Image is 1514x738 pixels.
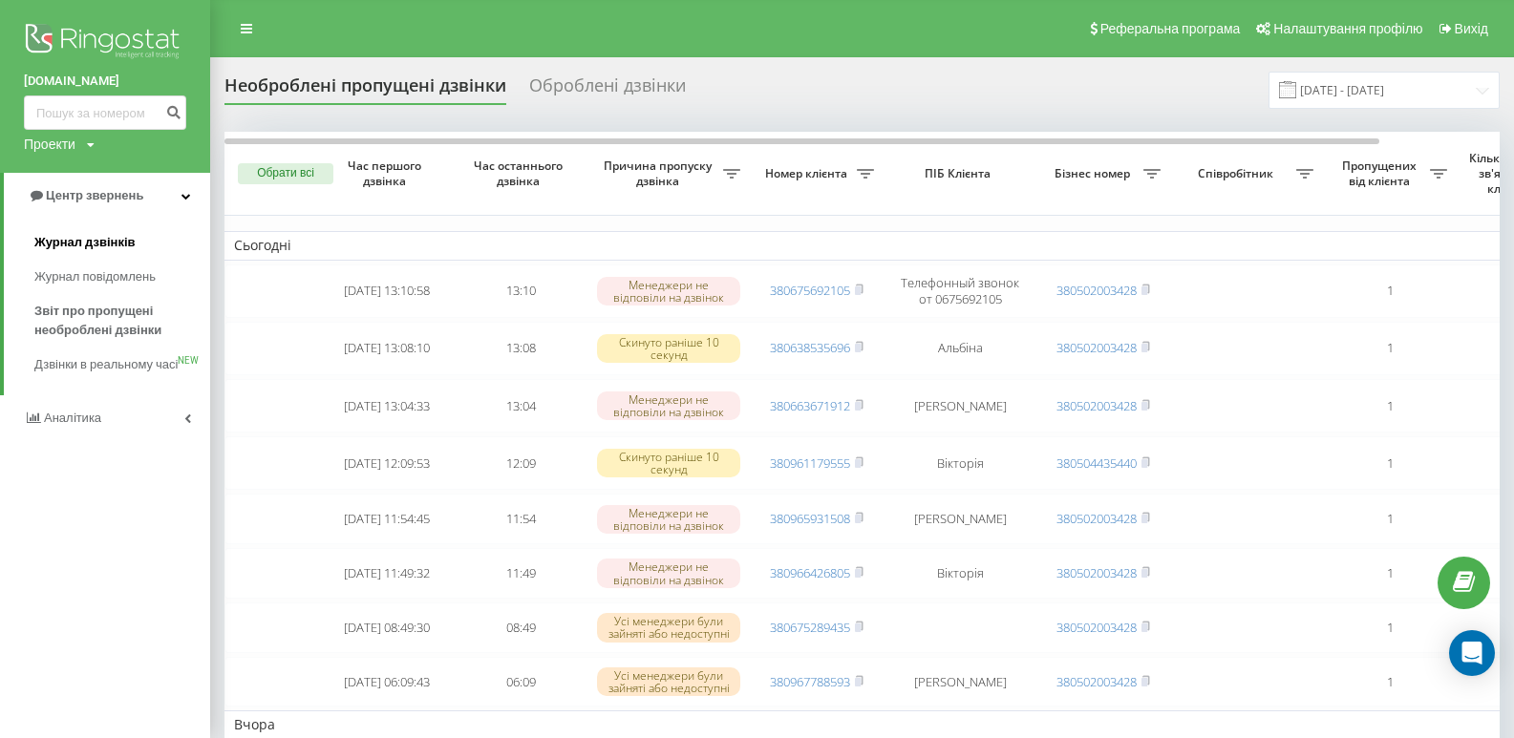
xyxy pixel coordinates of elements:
td: [PERSON_NAME] [884,379,1036,432]
td: [PERSON_NAME] [884,657,1036,707]
span: Аналiтика [44,411,101,425]
a: 380502003428 [1056,673,1137,690]
td: 1 [1323,436,1457,490]
span: Співробітник [1180,166,1296,181]
a: 380966426805 [770,564,850,581]
td: 08:49 [454,602,587,653]
div: Усі менеджери були зайняті або недоступні [597,613,740,642]
div: Необроблені пропущені дзвінки [224,75,506,105]
button: Обрати всі [238,163,333,184]
a: 380502003428 [1056,282,1137,299]
input: Пошук за номером [24,95,186,130]
td: 1 [1323,322,1457,375]
span: Причина пропуску дзвінка [597,158,723,188]
a: 380502003428 [1056,339,1137,356]
a: 380502003428 [1056,564,1137,581]
a: Звіт про пропущені необроблені дзвінки [34,294,210,348]
td: Телефонный звонок от 0675692105 [884,264,1036,318]
span: Пропущених від клієнта [1333,158,1430,188]
a: 380502003428 [1056,510,1137,527]
span: ПІБ Клієнта [900,166,1020,181]
a: 380663671912 [770,397,850,414]
td: 12:09 [454,436,587,490]
td: 13:08 [454,322,587,375]
td: 1 [1323,379,1457,432]
div: Оброблені дзвінки [529,75,686,105]
span: Реферальна програма [1100,21,1241,36]
td: 11:49 [454,548,587,599]
td: [DATE] 12:09:53 [320,436,454,490]
td: 11:54 [454,494,587,544]
div: Менеджери не відповіли на дзвінок [597,391,740,420]
a: Журнал дзвінків [34,225,210,260]
div: Проекти [24,135,75,154]
span: Журнал дзвінків [34,233,136,252]
a: Центр звернень [4,173,210,219]
a: 380502003428 [1056,619,1137,636]
div: Скинуто раніше 10 секунд [597,334,740,363]
td: 1 [1323,548,1457,599]
td: Вікторія [884,436,1036,490]
span: Номер клієнта [759,166,857,181]
a: 380967788593 [770,673,850,690]
img: Ringostat logo [24,19,186,67]
td: [DATE] 11:54:45 [320,494,454,544]
span: Час останнього дзвінка [469,158,572,188]
span: Бізнес номер [1046,166,1143,181]
td: 1 [1323,602,1457,653]
span: Час першого дзвінка [335,158,438,188]
span: Журнал повідомлень [34,267,156,286]
a: 380965931508 [770,510,850,527]
td: 06:09 [454,657,587,707]
td: Альбіна [884,322,1036,375]
a: [DOMAIN_NAME] [24,72,186,91]
a: 380675692105 [770,282,850,299]
span: Вихід [1455,21,1488,36]
a: 380504435440 [1056,454,1137,472]
div: Скинуто раніше 10 секунд [597,449,740,477]
td: 13:04 [454,379,587,432]
td: [DATE] 13:04:33 [320,379,454,432]
span: Налаштування профілю [1273,21,1422,36]
td: 13:10 [454,264,587,318]
span: Дзвінки в реальному часі [34,355,178,374]
td: [DATE] 11:49:32 [320,548,454,599]
a: 380961179555 [770,454,850,472]
td: 1 [1323,264,1457,318]
td: 1 [1323,657,1457,707]
div: Менеджери не відповіли на дзвінок [597,277,740,306]
td: [PERSON_NAME] [884,494,1036,544]
span: Звіт про пропущені необроблені дзвінки [34,302,201,340]
div: Усі менеджери були зайняті або недоступні [597,667,740,696]
td: [DATE] 06:09:43 [320,657,454,707]
a: 380502003428 [1056,397,1137,414]
td: Вікторія [884,548,1036,599]
td: 1 [1323,494,1457,544]
a: 380675289435 [770,619,850,636]
div: Open Intercom Messenger [1449,630,1495,676]
a: Дзвінки в реальному часіNEW [34,348,210,382]
td: [DATE] 08:49:30 [320,602,454,653]
td: [DATE] 13:10:58 [320,264,454,318]
div: Менеджери не відповіли на дзвінок [597,559,740,587]
a: Журнал повідомлень [34,260,210,294]
a: 380638535696 [770,339,850,356]
td: [DATE] 13:08:10 [320,322,454,375]
div: Менеджери не відповіли на дзвінок [597,505,740,534]
span: Центр звернень [46,188,143,202]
